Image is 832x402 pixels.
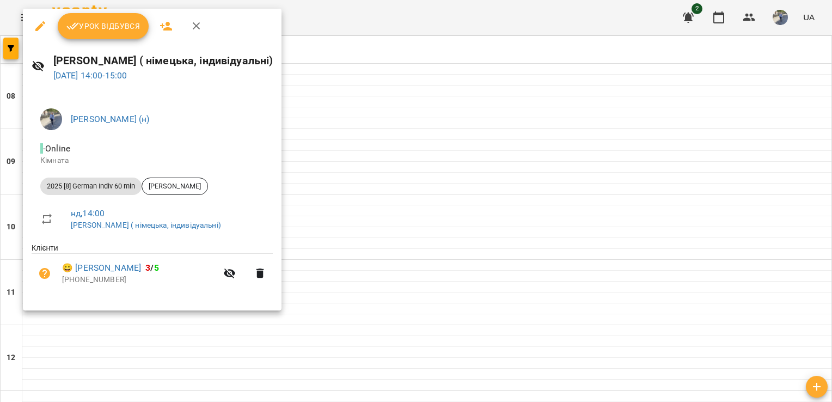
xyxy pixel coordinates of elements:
ul: Клієнти [32,242,273,297]
button: Урок відбувся [58,13,149,39]
a: [PERSON_NAME] ( німецька, індивідуальні) [71,221,221,229]
a: [DATE] 14:00-15:00 [53,70,127,81]
p: Кімната [40,155,264,166]
a: 😀 [PERSON_NAME] [62,261,141,275]
b: / [145,263,158,273]
a: [PERSON_NAME] (н) [71,114,150,124]
div: [PERSON_NAME] [142,178,208,195]
span: 3 [145,263,150,273]
span: - Online [40,143,72,154]
span: [PERSON_NAME] [142,181,207,191]
button: Візит ще не сплачено. Додати оплату? [32,260,58,287]
span: Урок відбувся [66,20,140,33]
img: 9057b12b0e3b5674d2908fc1e5c3d556.jpg [40,108,62,130]
h6: [PERSON_NAME] ( німецька, індивідуальні) [53,52,273,69]
span: 2025 [8] German Indiv 60 min [40,181,142,191]
a: нд , 14:00 [71,208,105,218]
p: [PHONE_NUMBER] [62,275,217,285]
span: 5 [154,263,159,273]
